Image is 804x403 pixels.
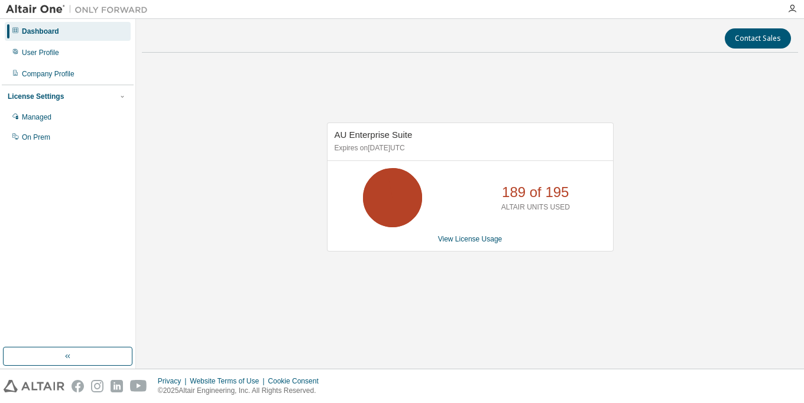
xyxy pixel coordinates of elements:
div: License Settings [8,92,64,101]
div: Managed [22,112,51,122]
img: linkedin.svg [111,380,123,392]
div: Website Terms of Use [190,376,268,386]
div: On Prem [22,133,50,142]
img: youtube.svg [130,380,147,392]
div: Privacy [158,376,190,386]
p: © 2025 Altair Engineering, Inc. All Rights Reserved. [158,386,326,396]
img: facebook.svg [72,380,84,392]
div: Dashboard [22,27,59,36]
button: Contact Sales [725,28,791,49]
img: altair_logo.svg [4,380,64,392]
img: Altair One [6,4,154,15]
div: Cookie Consent [268,376,325,386]
div: Company Profile [22,69,74,79]
p: Expires on [DATE] UTC [335,143,603,153]
span: AU Enterprise Suite [335,130,413,140]
img: instagram.svg [91,380,103,392]
p: ALTAIR UNITS USED [501,202,570,212]
a: View License Usage [438,235,502,243]
p: 189 of 195 [502,182,569,202]
div: User Profile [22,48,59,57]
